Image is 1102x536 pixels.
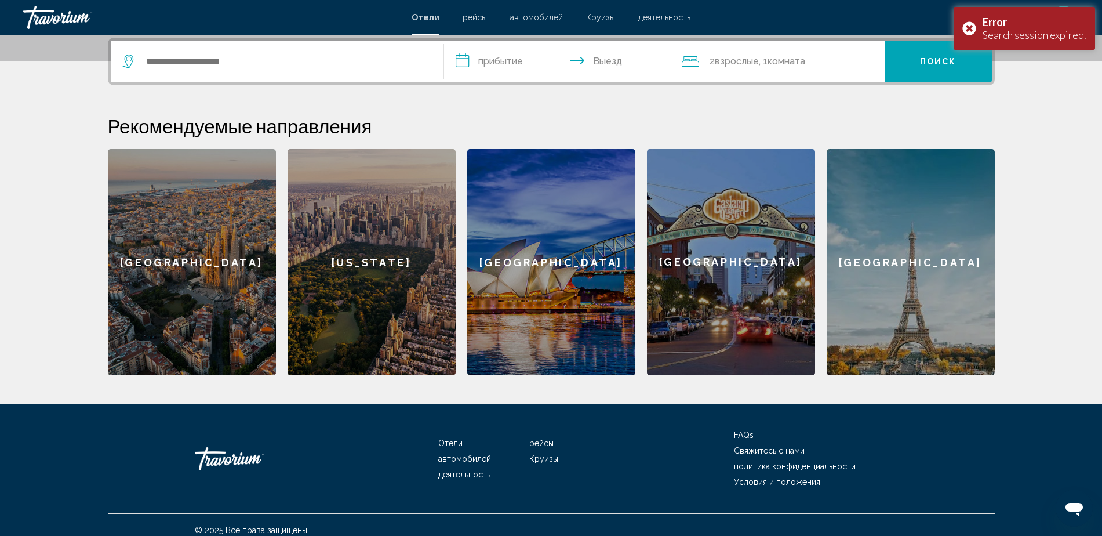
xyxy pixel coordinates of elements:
[734,430,754,440] a: FAQs
[983,16,1086,28] div: Error
[768,56,805,67] span: Комната
[670,41,885,82] button: Travelers: 2 adults, 0 children
[734,446,805,455] a: Свяжитесь с нами
[586,13,615,22] a: Круизы
[1049,5,1079,30] button: User Menu
[438,454,491,463] a: автомобилей
[467,149,635,375] a: [GEOGRAPHIC_DATA]
[438,470,490,479] a: деятельность
[638,13,690,22] a: деятельность
[444,41,670,82] button: Check in and out dates
[885,41,992,82] button: Поиск
[759,53,805,70] span: , 1
[288,149,456,375] a: [US_STATE]
[920,57,956,67] span: Поиск
[647,149,815,375] a: [GEOGRAPHIC_DATA]
[111,41,992,82] div: Search widget
[463,13,487,22] a: рейсы
[734,462,856,471] a: политика конфиденциальности
[710,53,759,70] span: 2
[529,439,554,448] a: рейсы
[23,6,400,29] a: Travorium
[827,149,995,375] a: [GEOGRAPHIC_DATA]
[983,28,1086,41] div: Search session expired.
[195,526,309,535] span: © 2025 Все права защищены.
[438,439,463,448] a: Отели
[1056,490,1093,527] iframe: Кнопка запуска окна обмена сообщениями
[715,56,759,67] span: Взрослые
[108,114,995,137] h2: Рекомендуемые направления
[412,13,439,22] a: Отели
[195,441,311,476] a: Travorium
[734,477,820,487] a: Условия и положения
[510,13,563,22] a: автомобилей
[529,454,558,463] a: Круизы
[108,149,276,375] a: [GEOGRAPHIC_DATA]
